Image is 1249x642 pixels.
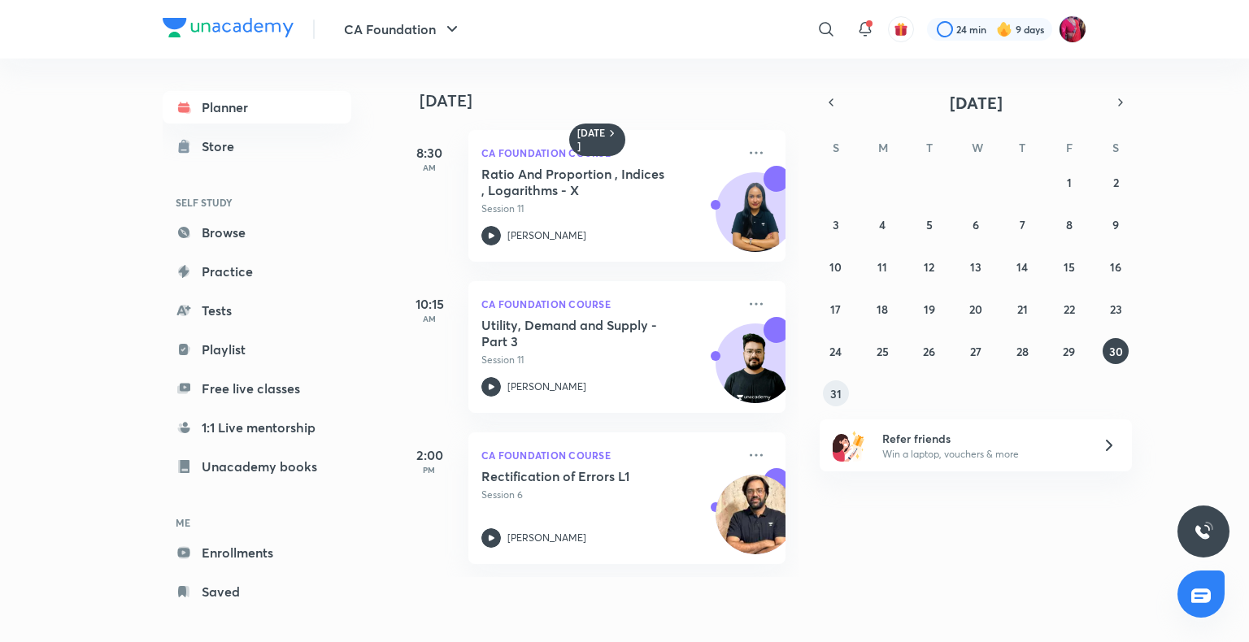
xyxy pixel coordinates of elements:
button: August 16, 2025 [1103,254,1129,280]
img: Avatar [716,181,794,259]
button: August 20, 2025 [963,296,989,322]
abbr: August 15, 2025 [1064,259,1075,275]
button: August 24, 2025 [823,338,849,364]
h6: SELF STUDY [163,189,351,216]
abbr: August 27, 2025 [970,344,981,359]
abbr: August 4, 2025 [879,217,886,232]
abbr: August 20, 2025 [969,301,982,317]
button: August 21, 2025 [1009,296,1035,322]
button: August 23, 2025 [1103,296,1129,322]
button: August 22, 2025 [1056,296,1082,322]
abbr: Saturday [1112,140,1119,155]
button: August 26, 2025 [916,338,942,364]
abbr: August 23, 2025 [1110,301,1122,317]
a: 1:1 Live mentorship [163,411,351,444]
a: Enrollments [163,536,351,569]
img: referral [833,429,865,462]
abbr: August 12, 2025 [924,259,934,275]
button: August 1, 2025 [1056,169,1082,195]
button: August 2, 2025 [1103,169,1129,195]
button: August 4, 2025 [869,211,895,237]
div: Store [202,137,244,156]
h5: 10:15 [397,294,462,314]
h5: Ratio And Proportion , Indices , Logarithms - X [481,166,684,198]
h5: Rectification of Errors L1 [481,468,684,484]
button: August 6, 2025 [963,211,989,237]
h6: [DATE] [577,127,606,153]
p: Win a laptop, vouchers & more [882,447,1082,462]
h6: ME [163,509,351,536]
abbr: August 3, 2025 [833,217,839,232]
button: August 30, 2025 [1103,338,1129,364]
button: August 3, 2025 [823,211,849,237]
p: CA Foundation Course [481,294,737,314]
button: August 19, 2025 [916,296,942,322]
abbr: August 13, 2025 [970,259,981,275]
img: avatar [894,22,908,37]
button: August 11, 2025 [869,254,895,280]
p: AM [397,163,462,172]
p: AM [397,314,462,323]
h6: Refer friends [882,430,1082,447]
p: [PERSON_NAME] [507,380,586,394]
abbr: August 14, 2025 [1016,259,1028,275]
p: [PERSON_NAME] [507,531,586,545]
abbr: August 21, 2025 [1017,301,1028,317]
p: PM [397,465,462,475]
a: Tests [163,294,351,327]
h5: 2:00 [397,445,462,465]
abbr: August 16, 2025 [1110,259,1121,275]
abbr: Friday [1066,140,1073,155]
img: streak [996,21,1012,37]
p: CA Foundation Course [481,143,737,163]
a: Saved [163,575,351,608]
abbr: Thursday [1019,140,1025,155]
abbr: August 18, 2025 [877,301,888,317]
abbr: Sunday [833,140,839,155]
button: August 9, 2025 [1103,211,1129,237]
abbr: Tuesday [926,140,933,155]
img: Anushka Gupta [1059,15,1086,43]
abbr: August 11, 2025 [877,259,887,275]
p: CA Foundation Course [481,445,737,465]
button: August 27, 2025 [963,338,989,364]
button: [DATE] [842,91,1109,114]
span: [DATE] [950,92,1003,114]
abbr: Wednesday [972,140,983,155]
abbr: August 2, 2025 [1113,175,1119,190]
button: August 7, 2025 [1009,211,1035,237]
h4: [DATE] [420,91,802,111]
a: Unacademy books [163,450,351,483]
p: Session 11 [481,353,737,367]
abbr: August 9, 2025 [1112,217,1119,232]
h5: 8:30 [397,143,462,163]
button: avatar [888,16,914,42]
abbr: August 7, 2025 [1020,217,1025,232]
a: Free live classes [163,372,351,405]
abbr: August 25, 2025 [877,344,889,359]
a: Store [163,130,351,163]
button: August 28, 2025 [1009,338,1035,364]
abbr: August 1, 2025 [1067,175,1072,190]
abbr: August 22, 2025 [1064,301,1075,317]
button: August 15, 2025 [1056,254,1082,280]
img: Company Logo [163,18,294,37]
a: Practice [163,255,351,288]
abbr: Monday [878,140,888,155]
a: Company Logo [163,18,294,41]
abbr: August 19, 2025 [924,301,935,317]
p: [PERSON_NAME] [507,228,586,243]
a: Playlist [163,333,351,366]
button: August 29, 2025 [1056,338,1082,364]
button: August 12, 2025 [916,254,942,280]
a: Browse [163,216,351,249]
abbr: August 5, 2025 [926,217,933,232]
img: ttu [1194,522,1213,541]
abbr: August 24, 2025 [829,344,842,359]
abbr: August 10, 2025 [829,259,842,275]
abbr: August 26, 2025 [923,344,935,359]
p: Session 6 [481,488,737,502]
img: Avatar [716,332,794,410]
abbr: August 29, 2025 [1063,344,1075,359]
abbr: August 31, 2025 [830,386,842,401]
